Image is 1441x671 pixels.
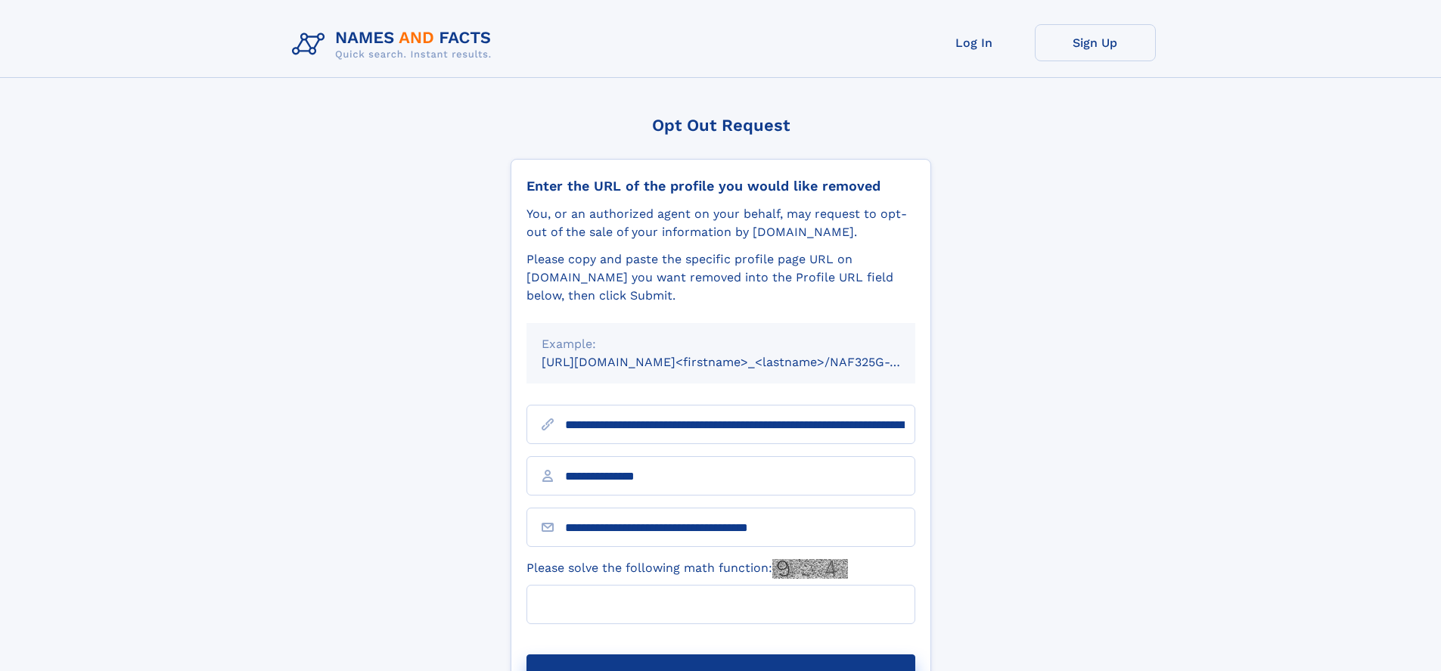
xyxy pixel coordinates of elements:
[526,559,848,579] label: Please solve the following math function:
[526,250,915,305] div: Please copy and paste the specific profile page URL on [DOMAIN_NAME] you want removed into the Pr...
[526,205,915,241] div: You, or an authorized agent on your behalf, may request to opt-out of the sale of your informatio...
[526,178,915,194] div: Enter the URL of the profile you would like removed
[542,355,944,369] small: [URL][DOMAIN_NAME]<firstname>_<lastname>/NAF325G-xxxxxxxx
[1035,24,1156,61] a: Sign Up
[542,335,900,353] div: Example:
[511,116,931,135] div: Opt Out Request
[914,24,1035,61] a: Log In
[286,24,504,65] img: Logo Names and Facts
